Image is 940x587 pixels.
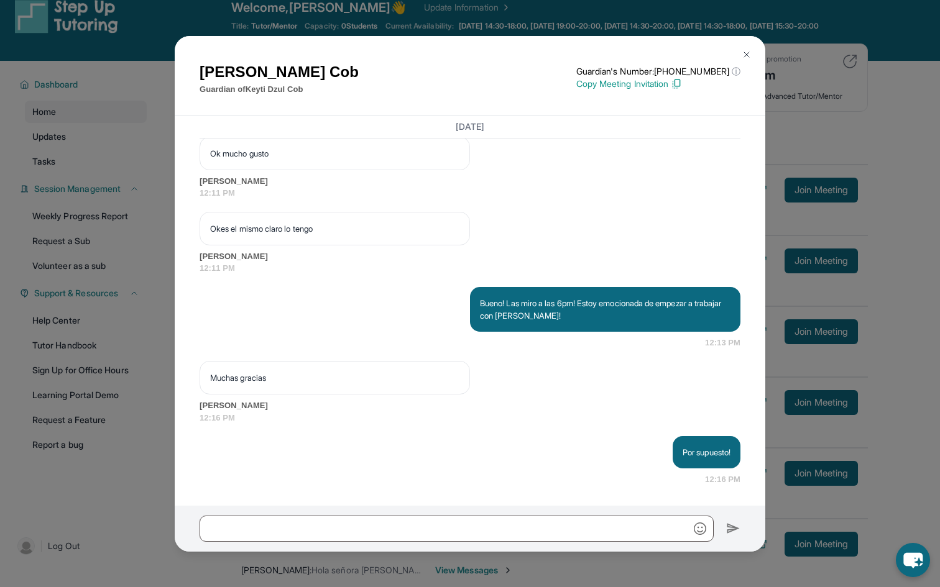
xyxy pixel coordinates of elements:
span: 12:16 PM [705,473,740,486]
p: Muchas gracias [210,371,459,384]
span: 12:13 PM [705,337,740,349]
p: Okes el mismo claro lo tengo [210,222,459,235]
p: Ok mucho gusto [210,147,459,160]
span: [PERSON_NAME] [200,250,740,263]
p: Guardian's Number: [PHONE_NUMBER] [576,65,740,78]
span: 12:11 PM [200,187,740,199]
img: Send icon [726,521,740,536]
img: Copy Icon [671,78,682,89]
p: Guardian of Keyti Dzul Cob [200,83,359,96]
p: Bueno! Las miro a las 6pm! Estoy emocionada de empezar a trabajar con [PERSON_NAME]! [480,297,730,322]
span: [PERSON_NAME] [200,399,740,412]
h1: [PERSON_NAME] Cob [200,61,359,83]
img: Close Icon [742,50,752,60]
p: Por supuesto! [683,446,730,458]
span: ⓘ [732,65,740,78]
button: chat-button [896,543,930,577]
span: [PERSON_NAME] [200,175,740,188]
img: Emoji [694,522,706,535]
span: 12:16 PM [200,412,740,424]
h3: [DATE] [200,121,740,133]
span: 12:11 PM [200,262,740,275]
p: Copy Meeting Invitation [576,78,740,90]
